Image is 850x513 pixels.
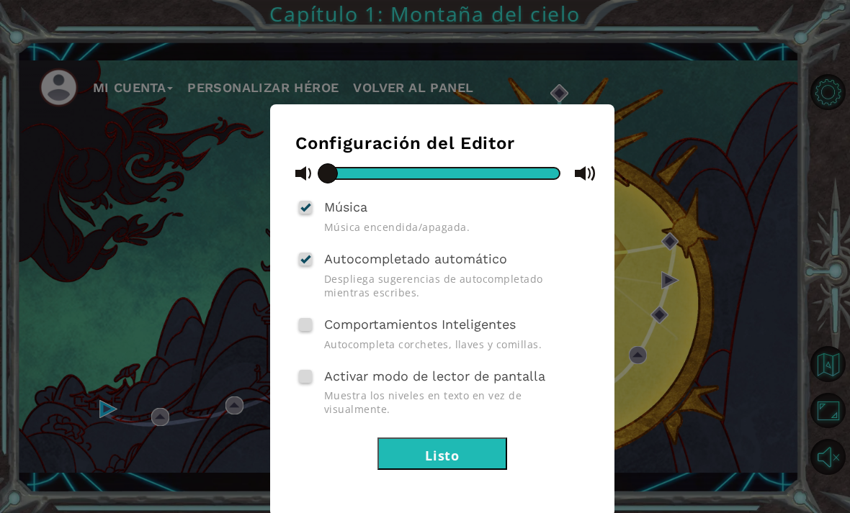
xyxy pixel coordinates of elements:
[324,251,507,266] span: Autocompletado automático
[295,133,589,153] h3: Configuración del Editor
[324,389,589,416] span: Muestra los niveles en texto en vez de visualmente.
[324,199,367,214] span: Música
[324,368,545,383] span: Activar modo de lector de pantalla
[324,272,589,299] span: Despliega sugerencias de autocompletado mientras escribes.
[324,317,516,332] span: Comportamientos Inteligentes
[324,220,589,234] span: Música encendida/apagada.
[377,437,507,470] button: Listo
[324,337,589,351] span: Autocompleta corchetes, llaves y comillas.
